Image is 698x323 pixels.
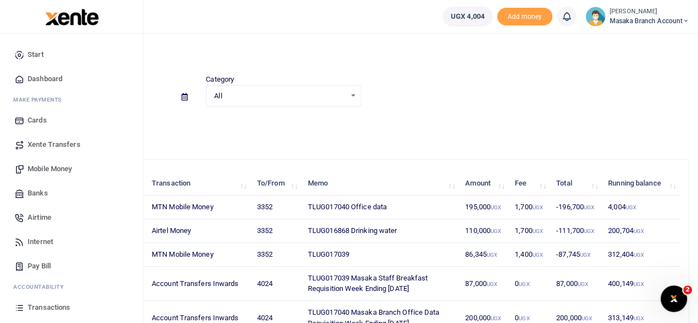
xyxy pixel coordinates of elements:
span: ake Payments [19,96,62,104]
th: Transaction: activate to sort column ascending [146,172,251,195]
td: 86,345 [459,243,509,267]
span: Add money [497,8,552,26]
td: 3352 [251,195,302,219]
td: 312,404 [602,243,680,267]
span: Xente Transfers [28,139,81,150]
span: Pay Bill [28,261,51,272]
td: MTN Mobile Money [146,195,251,219]
td: 3352 [251,243,302,267]
th: Fee: activate to sort column ascending [509,172,550,195]
td: -111,700 [550,219,602,243]
li: Toup your wallet [497,8,552,26]
a: Airtime [9,205,134,230]
a: Banks [9,181,134,205]
td: 1,400 [509,243,550,267]
td: 1,700 [509,219,550,243]
small: UGX [532,252,543,258]
td: MTN Mobile Money [146,243,251,267]
span: Masaka Branch Account [610,16,689,26]
small: UGX [487,281,497,287]
small: UGX [580,252,590,258]
td: 1,700 [509,195,550,219]
span: Internet [28,236,53,247]
td: 87,000 [550,267,602,301]
a: UGX 4,004 [443,7,493,27]
td: TLUG017039 [302,243,459,267]
a: profile-user [PERSON_NAME] Masaka Branch Account [585,7,689,27]
small: UGX [582,315,592,321]
td: 400,149 [602,267,680,301]
td: -87,745 [550,243,602,267]
small: UGX [584,204,594,210]
h4: Statements [42,47,689,60]
small: UGX [519,281,529,287]
a: Xente Transfers [9,133,134,157]
li: M [9,91,134,108]
span: Banks [28,188,48,199]
a: Dashboard [9,67,134,91]
small: UGX [491,315,501,321]
td: Account Transfers Inwards [146,267,251,301]
span: 2 [683,285,692,294]
a: Mobile Money [9,157,134,181]
th: Total: activate to sort column ascending [550,172,602,195]
td: -196,700 [550,195,602,219]
img: logo-large [45,9,99,25]
th: To/From: activate to sort column ascending [251,172,302,195]
td: 87,000 [459,267,509,301]
small: UGX [491,228,501,234]
span: Transactions [28,302,70,313]
th: Running balance: activate to sort column ascending [602,172,680,195]
td: TLUG017040 Office data [302,195,459,219]
label: Category [206,74,234,85]
td: 110,000 [459,219,509,243]
small: UGX [625,204,636,210]
small: UGX [633,281,644,287]
td: TLUG016868 Drinking water [302,219,459,243]
td: 195,000 [459,195,509,219]
th: Amount: activate to sort column ascending [459,172,509,195]
td: 4,004 [602,195,680,219]
li: Wallet ballance [438,7,497,27]
small: UGX [633,228,644,234]
span: Airtime [28,212,51,223]
a: Start [9,43,134,67]
small: UGX [578,281,588,287]
th: Memo: activate to sort column ascending [302,172,459,195]
small: UGX [584,228,594,234]
span: Mobile Money [28,163,72,174]
a: Add money [497,12,552,20]
a: Internet [9,230,134,254]
iframe: Intercom live chat [660,285,687,312]
small: UGX [532,204,543,210]
img: profile-user [585,7,605,27]
td: 0 [509,267,550,301]
a: Transactions [9,295,134,320]
td: TLUG017039 Masaka Staff Breakfast Requisition Week Ending [DATE] [302,267,459,301]
span: Dashboard [28,73,62,84]
small: UGX [491,204,501,210]
span: Start [28,49,44,60]
li: Ac [9,278,134,295]
span: All [214,91,345,102]
td: 3352 [251,219,302,243]
small: UGX [487,252,497,258]
span: UGX 4,004 [451,11,484,22]
a: Pay Bill [9,254,134,278]
small: UGX [633,252,644,258]
small: UGX [519,315,529,321]
td: 4024 [251,267,302,301]
a: logo-small logo-large logo-large [44,12,99,20]
small: UGX [532,228,543,234]
p: Download [42,120,689,131]
td: 200,704 [602,219,680,243]
a: Cards [9,108,134,133]
small: [PERSON_NAME] [610,7,689,17]
small: UGX [633,315,644,321]
span: Cards [28,115,47,126]
span: countability [22,283,63,291]
td: Airtel Money [146,219,251,243]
